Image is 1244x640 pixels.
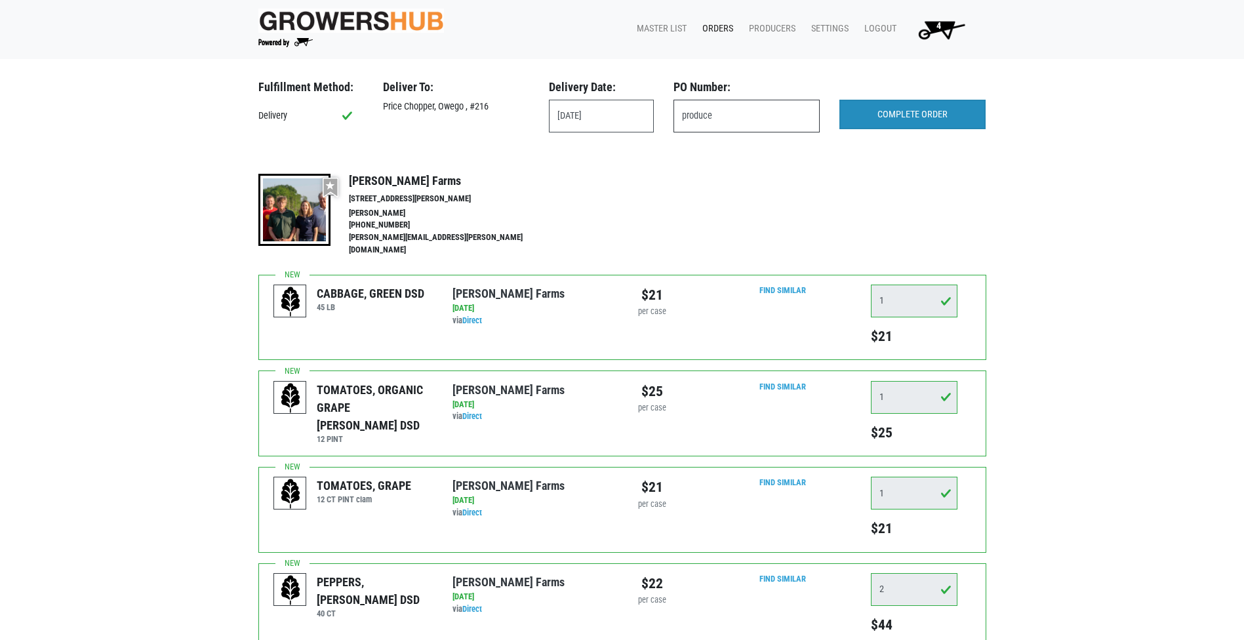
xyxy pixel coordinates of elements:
[452,479,565,492] a: [PERSON_NAME] Farms
[258,80,363,94] h3: Fulfillment Method:
[349,219,551,231] li: [PHONE_NUMBER]
[632,498,672,511] div: per case
[274,477,307,510] img: placeholder-variety-43d6402dacf2d531de610a020419775a.svg
[317,494,411,504] h6: 12 CT PINT clam
[854,16,902,41] a: Logout
[692,16,738,41] a: Orders
[317,573,433,609] div: PEPPERS, [PERSON_NAME] DSD
[452,494,612,507] div: [DATE]
[274,574,307,607] img: placeholder-variety-43d6402dacf2d531de610a020419775a.svg
[317,609,433,618] h6: 40 CT
[871,381,957,414] input: Qty
[632,594,672,607] div: per case
[452,410,612,423] div: via
[274,382,307,414] img: placeholder-variety-43d6402dacf2d531de610a020419775a.svg
[462,315,482,325] a: Direct
[871,616,957,633] h5: $44
[912,16,971,43] img: Cart
[871,328,957,345] h5: $21
[452,399,612,411] div: [DATE]
[373,100,539,114] div: Price Chopper, Owego , #216
[349,207,551,220] li: [PERSON_NAME]
[626,16,692,41] a: Master List
[871,573,957,606] input: Qty
[258,38,313,47] img: Powered by Big Wheelbarrow
[632,402,672,414] div: per case
[632,285,672,306] div: $21
[317,302,424,312] h6: 45 LB
[317,434,433,444] h6: 12 PINT
[462,411,482,421] a: Direct
[549,100,654,132] input: Select Date
[936,20,941,31] span: 4
[871,285,957,317] input: Qty
[871,424,957,441] h5: $25
[383,80,529,94] h3: Deliver To:
[349,231,551,256] li: [PERSON_NAME][EMAIL_ADDRESS][PERSON_NAME][DOMAIN_NAME]
[274,285,307,318] img: placeholder-variety-43d6402dacf2d531de610a020419775a.svg
[673,80,820,94] h3: PO Number:
[632,477,672,498] div: $21
[462,604,482,614] a: Direct
[549,80,654,94] h3: Delivery Date:
[317,477,411,494] div: TOMATOES, GRAPE
[452,315,612,327] div: via
[632,573,672,594] div: $22
[452,383,565,397] a: [PERSON_NAME] Farms
[839,100,986,130] input: COMPLETE ORDER
[759,285,806,295] a: Find Similar
[632,306,672,318] div: per case
[759,477,806,487] a: Find Similar
[452,287,565,300] a: [PERSON_NAME] Farms
[452,507,612,519] div: via
[349,193,551,205] li: [STREET_ADDRESS][PERSON_NAME]
[452,591,612,603] div: [DATE]
[902,16,976,43] a: 4
[452,302,612,315] div: [DATE]
[317,381,433,434] div: TOMATOES, ORGANIC GRAPE [PERSON_NAME] DSD
[871,520,957,537] h5: $21
[738,16,801,41] a: Producers
[258,174,331,246] img: thumbnail-8a08f3346781c529aa742b86dead986c.jpg
[462,508,482,517] a: Direct
[317,285,424,302] div: CABBAGE, GREEN DSD
[452,603,612,616] div: via
[452,575,565,589] a: [PERSON_NAME] Farms
[349,174,551,188] h4: [PERSON_NAME] Farms
[632,381,672,402] div: $25
[871,477,957,510] input: Qty
[258,9,445,33] img: original-fc7597fdc6adbb9d0e2ae620e786d1a2.jpg
[759,382,806,391] a: Find Similar
[801,16,854,41] a: Settings
[759,574,806,584] a: Find Similar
